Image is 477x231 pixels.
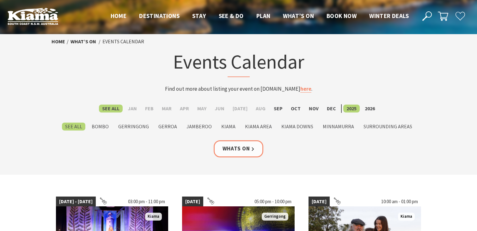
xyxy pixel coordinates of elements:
[145,213,162,221] span: Kiama
[251,197,295,207] span: 05:00 pm - 10:00 pm
[139,12,180,20] span: Destinations
[104,11,415,21] nav: Main Menu
[89,123,112,131] label: Bombo
[278,123,316,131] label: Kiama Downs
[111,12,127,20] span: Home
[155,123,180,131] label: Gerroa
[306,105,322,112] label: Nov
[324,105,339,112] label: Dec
[327,12,357,20] span: Book now
[125,105,140,112] label: Jan
[343,105,360,112] label: 2025
[192,12,206,20] span: Stay
[56,197,96,207] span: [DATE] - [DATE]
[362,105,378,112] label: 2026
[115,49,363,77] h1: Events Calendar
[262,213,288,221] span: Gerringong
[229,105,251,112] label: [DATE]
[183,123,215,131] label: Jamberoo
[159,105,175,112] label: Mar
[300,85,311,93] a: here
[283,12,314,20] span: What’s On
[256,12,271,20] span: Plan
[211,105,228,112] label: Jun
[125,197,168,207] span: 03:00 pm - 11:00 pm
[271,105,286,112] label: Sep
[52,38,65,45] a: Home
[142,105,157,112] label: Feb
[62,123,85,131] label: See All
[194,105,210,112] label: May
[320,123,357,131] label: Minnamurra
[70,38,96,45] a: What’s On
[288,105,304,112] label: Oct
[102,38,144,46] li: Events Calendar
[309,197,330,207] span: [DATE]
[182,197,203,207] span: [DATE]
[214,140,264,157] a: Whats On
[115,85,363,93] p: Find out more about listing your event on [DOMAIN_NAME] .
[8,8,58,25] img: Kiama Logo
[177,105,192,112] label: Apr
[360,123,415,131] label: Surrounding Areas
[242,123,275,131] label: Kiama Area
[253,105,269,112] label: Aug
[219,12,244,20] span: See & Do
[218,123,239,131] label: Kiama
[115,123,152,131] label: Gerringong
[369,12,409,20] span: Winter Deals
[99,105,123,112] label: See All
